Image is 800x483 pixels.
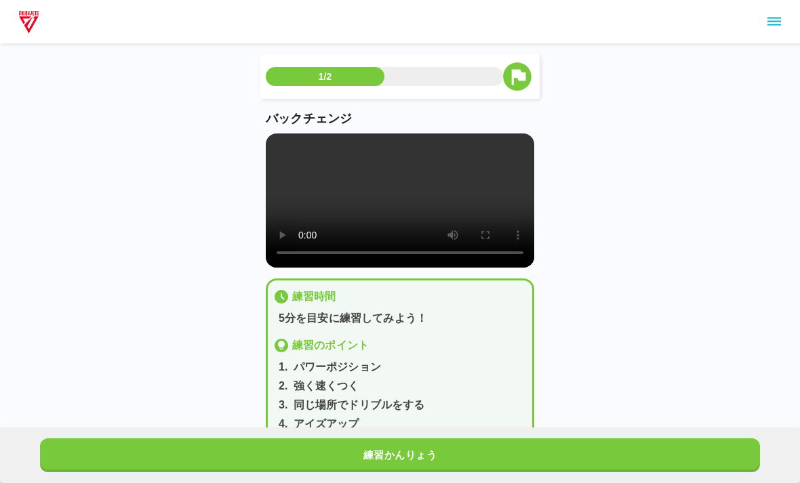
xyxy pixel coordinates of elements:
[763,10,786,33] button: sidemenu
[294,397,425,413] p: 同じ場所でドリブルをする
[279,416,288,432] p: 4 .
[279,397,288,413] p: 3 .
[40,438,760,472] button: 練習かんりょう
[294,378,359,394] p: 強く速くつく
[292,289,336,305] p: 練習時間
[279,378,288,394] p: 2 .
[279,359,288,375] p: 1 .
[319,70,332,83] p: 1/2
[279,310,527,327] p: 5分を目安に練習してみよう！
[294,359,381,375] p: パワーポジション
[294,416,359,432] p: アイズアップ
[16,8,41,35] img: dummy
[292,337,369,354] p: 練習のポイント
[266,110,534,128] p: バックチェンジ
